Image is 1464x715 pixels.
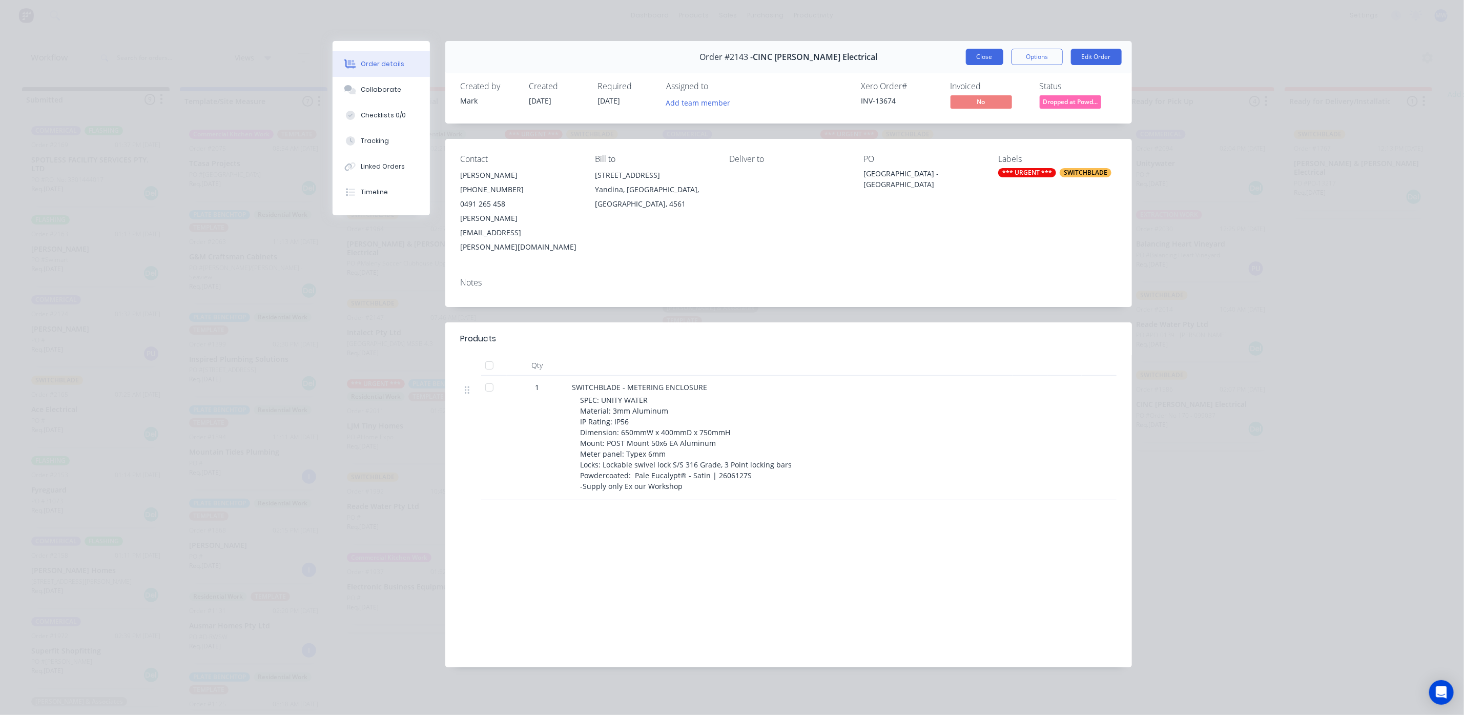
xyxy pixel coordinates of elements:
[595,154,713,164] div: Bill to
[595,168,713,211] div: [STREET_ADDRESS]Yandina, [GEOGRAPHIC_DATA], [GEOGRAPHIC_DATA], 4561
[861,81,938,91] div: Xero Order #
[998,154,1116,164] div: Labels
[361,59,404,69] div: Order details
[461,182,579,197] div: [PHONE_NUMBER]
[333,77,430,103] button: Collaborate
[361,111,406,120] div: Checklists 0/0
[1040,95,1101,108] span: Dropped at Powd...
[535,382,540,393] span: 1
[461,168,579,254] div: [PERSON_NAME][PHONE_NUMBER]0491 265 458[PERSON_NAME][EMAIL_ADDRESS][PERSON_NAME][DOMAIN_NAME]
[595,168,713,182] div: [STREET_ADDRESS]
[361,162,405,171] div: Linked Orders
[1071,49,1122,65] button: Edit Order
[361,85,401,94] div: Collaborate
[333,154,430,179] button: Linked Orders
[864,154,982,164] div: PO
[333,51,430,77] button: Order details
[699,52,753,62] span: Order #2143 -
[667,95,736,109] button: Add team member
[461,81,517,91] div: Created by
[861,95,938,106] div: INV-13674
[461,278,1117,288] div: Notes
[661,95,736,109] button: Add team member
[1060,168,1111,177] div: SWITCHBLADE
[572,382,708,392] span: SWITCHBLADE - METERING ENCLOSURE
[598,96,621,106] span: [DATE]
[753,52,877,62] span: CINC [PERSON_NAME] Electrical
[598,81,654,91] div: Required
[951,95,1012,108] span: No
[461,197,579,211] div: 0491 265 458
[333,103,430,128] button: Checklists 0/0
[1040,81,1117,91] div: Status
[1040,95,1101,111] button: Dropped at Powd...
[461,154,579,164] div: Contact
[461,333,497,345] div: Products
[729,154,847,164] div: Deliver to
[1429,680,1454,705] div: Open Intercom Messenger
[966,49,1003,65] button: Close
[864,168,982,190] div: [GEOGRAPHIC_DATA] - [GEOGRAPHIC_DATA]
[1012,49,1063,65] button: Options
[581,395,792,491] span: SPEC: UNITY WATER Material: 3mm Aluminum IP Rating: IP56 Dimension: 650mmW x 400mmD x 750mmH Moun...
[951,81,1027,91] div: Invoiced
[529,81,586,91] div: Created
[333,179,430,205] button: Timeline
[461,168,579,182] div: [PERSON_NAME]
[361,188,388,197] div: Timeline
[507,355,568,376] div: Qty
[529,96,552,106] span: [DATE]
[461,95,517,106] div: Mark
[361,136,389,146] div: Tracking
[667,81,769,91] div: Assigned to
[333,128,430,154] button: Tracking
[595,182,713,211] div: Yandina, [GEOGRAPHIC_DATA], [GEOGRAPHIC_DATA], 4561
[461,211,579,254] div: [PERSON_NAME][EMAIL_ADDRESS][PERSON_NAME][DOMAIN_NAME]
